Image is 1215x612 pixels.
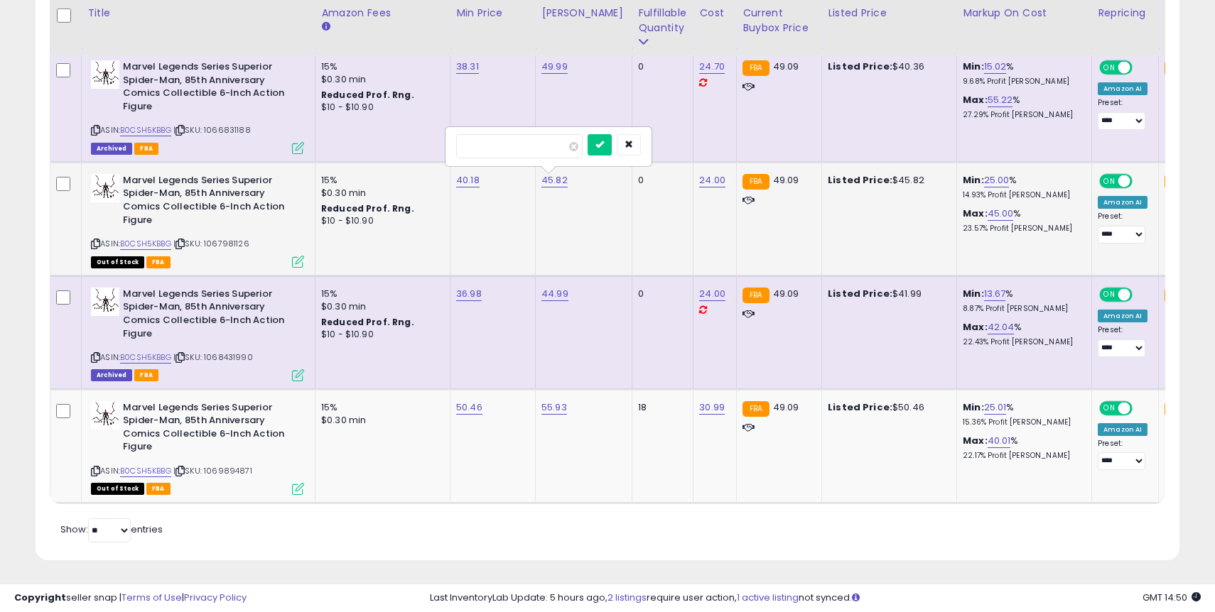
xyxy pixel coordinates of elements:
strong: Copyright [14,591,66,604]
span: OFF [1130,402,1153,414]
div: Min Price [456,6,529,21]
span: FBA [134,143,158,155]
a: B0CSH5KBBG [120,465,171,477]
div: seller snap | | [14,591,247,605]
a: 25.01 [984,400,1007,415]
a: 42.04 [988,320,1015,334]
span: FBA [146,256,171,268]
p: 9.68% Profit [PERSON_NAME] [963,77,1081,87]
div: % [963,401,1081,427]
img: 41IbO3fzRfL._SL40_.jpg [91,60,119,89]
a: 15.02 [984,60,1007,74]
div: $41.99 [828,288,946,300]
b: Reduced Prof. Rng. [321,202,414,214]
span: All listings that are currently out of stock and unavailable for purchase on Amazon [91,256,144,268]
div: Fulfillable Quantity [638,6,687,35]
div: 18 [638,401,682,414]
b: Listed Price: [828,173,892,187]
small: FBA [742,288,769,303]
div: ASIN: [91,401,304,493]
div: ASIN: [91,288,304,380]
p: 22.17% Profit [PERSON_NAME] [963,451,1081,461]
div: Preset: [1098,212,1147,244]
span: ON [1101,62,1118,74]
div: 0 [638,174,682,187]
a: 50.46 [456,400,482,415]
a: 55.22 [988,93,1013,107]
div: $45.82 [828,174,946,187]
b: Reduced Prof. Rng. [321,89,414,101]
div: Amazon Fees [321,6,444,21]
a: B0CSH5KBBG [120,124,171,136]
div: 15% [321,174,439,187]
span: OFF [1130,288,1153,300]
p: 15.36% Profit [PERSON_NAME] [963,417,1081,427]
div: Listed Price [828,6,951,21]
span: 49.09 [773,400,799,414]
div: % [963,435,1081,461]
div: 15% [321,288,439,300]
b: Max: [963,93,988,106]
div: $40.36 [828,60,946,73]
div: ASIN: [91,174,304,266]
a: 24.00 [699,173,725,187]
span: FBA [146,483,171,495]
small: FBA [742,60,769,76]
img: 41IbO3fzRfL._SL40_.jpg [91,401,119,430]
small: FBA [1165,288,1191,303]
a: Terms of Use [121,591,182,604]
span: | SKU: 1066831188 [173,124,251,136]
a: 38.31 [456,60,479,74]
div: $10 - $10.90 [321,102,439,114]
a: 49.99 [541,60,568,74]
b: Reduced Prof. Rng. [321,316,414,328]
div: Title [87,6,309,21]
small: FBA [1165,60,1191,76]
a: Privacy Policy [184,591,247,604]
b: Max: [963,320,988,334]
div: % [963,94,1081,120]
a: 45.00 [988,207,1014,221]
a: 24.00 [699,287,725,301]
a: 45.82 [541,173,568,187]
p: 22.43% Profit [PERSON_NAME] [963,337,1081,347]
b: Marvel Legends Series Superior Spider-Man, 85th Anniversary Comics Collectible 6-Inch Action Figure [123,288,296,344]
a: 40.01 [988,434,1011,448]
b: Min: [963,287,984,300]
span: OFF [1130,175,1153,187]
div: 15% [321,401,439,414]
div: $0.30 min [321,187,439,200]
div: % [963,60,1081,87]
div: Preset: [1098,325,1147,357]
span: Show: entries [60,523,163,536]
span: Listings that have been deleted from Seller Central [91,143,132,155]
div: Preset: [1098,439,1147,471]
div: Amazon AI [1098,82,1147,95]
b: Min: [963,400,984,414]
a: 36.98 [456,287,482,301]
p: 27.29% Profit [PERSON_NAME] [963,110,1081,120]
span: Listings that have been deleted from Seller Central [91,369,132,381]
a: B0CSH5KBBG [120,351,171,364]
div: 15% [321,60,439,73]
a: 1 active listing [737,591,799,604]
img: 41IbO3fzRfL._SL40_.jpg [91,174,119,202]
div: Amazon AI [1098,310,1147,322]
span: All listings that are currently out of stock and unavailable for purchase on Amazon [91,483,144,495]
span: | SKU: 1067981126 [173,238,249,249]
div: Repricing [1098,6,1152,21]
div: % [963,174,1081,200]
div: $0.30 min [321,300,439,313]
div: $10 - $10.90 [321,215,439,227]
b: Max: [963,207,988,220]
span: | SKU: 1069894871 [173,465,252,476]
div: % [963,321,1081,347]
div: ASIN: [91,60,304,153]
div: Cost [699,6,730,21]
a: 13.67 [984,287,1006,301]
span: 49.09 [773,173,799,187]
a: 55.93 [541,400,567,415]
b: Min: [963,60,984,73]
div: Preset: [1098,98,1147,130]
div: Markup on Cost [963,6,1086,21]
